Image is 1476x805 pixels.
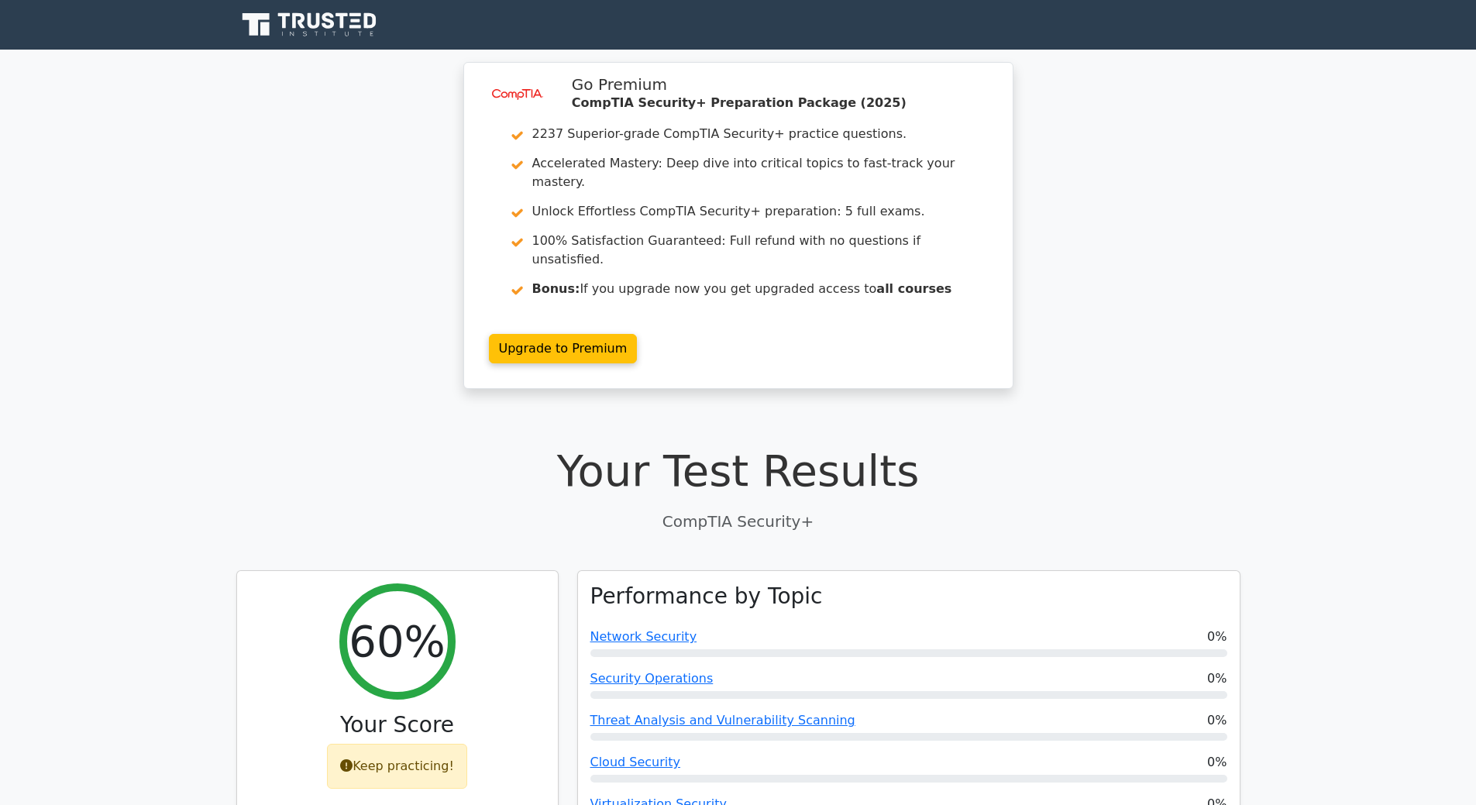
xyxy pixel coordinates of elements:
div: Keep practicing! [327,744,467,789]
a: Cloud Security [590,755,681,769]
a: Network Security [590,629,697,644]
span: 0% [1207,753,1227,772]
a: Upgrade to Premium [489,334,638,363]
h3: Performance by Topic [590,583,823,610]
a: Security Operations [590,671,714,686]
h3: Your Score [249,712,545,738]
p: CompTIA Security+ [236,510,1240,533]
span: 0% [1207,669,1227,688]
a: Threat Analysis and Vulnerability Scanning [590,713,855,728]
h2: 60% [349,615,445,667]
span: 0% [1207,711,1227,730]
h1: Your Test Results [236,445,1240,497]
span: 0% [1207,628,1227,646]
